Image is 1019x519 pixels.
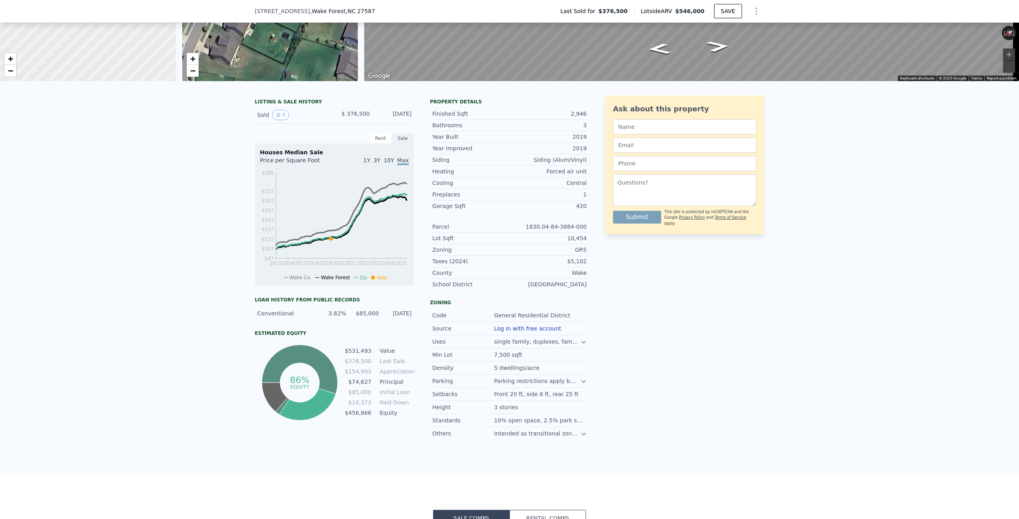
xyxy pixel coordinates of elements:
[318,309,346,317] div: 3.82%
[342,111,370,117] span: $ 376,500
[320,260,332,266] tspan: 2019
[1003,49,1015,60] button: Zoom in
[613,156,756,171] input: Phone
[509,156,587,164] div: Siding (Alum/Vinyl)
[363,157,370,163] span: 1Y
[714,4,742,18] button: SAVE
[432,338,494,346] div: Uses
[432,133,509,141] div: Year Built
[432,403,494,411] div: Height
[378,408,414,417] td: Equity
[432,121,509,129] div: Bathrooms
[675,8,705,14] span: $546,000
[351,309,379,317] div: $85,000
[509,269,587,277] div: Wake
[384,157,394,163] span: 10Y
[392,133,414,144] div: Sale
[369,260,382,266] tspan: 2023
[509,133,587,141] div: 2019
[509,234,587,242] div: 10,454
[748,3,764,19] button: Show Options
[494,364,541,372] div: 5 dwellings/acre
[509,121,587,129] div: 3
[382,260,394,266] tspan: 2024
[366,71,392,81] a: Open this area in Google Maps (opens a new window)
[430,299,589,306] div: Zoning
[494,325,561,332] button: Log in with free account
[494,311,572,319] div: General Residential District
[432,311,494,319] div: Code
[262,170,274,176] tspan: $265
[509,202,587,210] div: 420
[432,179,509,187] div: Cooling
[432,156,509,164] div: Siding
[679,215,705,220] a: Privacy Policy
[494,430,580,437] div: Intended as transitional zones, major site plan required for developments over 100 units
[494,390,580,398] div: Front 20 ft, side 8 ft, rear 25 ft
[255,7,310,15] span: [STREET_ADDRESS]
[255,99,414,107] div: LISTING & SALE HISTORY
[262,189,274,194] tspan: $227
[432,223,509,231] div: Parcel
[432,144,509,152] div: Year Improved
[378,398,414,407] td: Paid Down
[432,364,494,372] div: Density
[295,260,307,266] tspan: 2017
[509,223,587,231] div: 1830.04-84-3884-000
[939,76,966,80] span: © 2025 Google
[509,280,587,288] div: [GEOGRAPHIC_DATA]
[190,66,195,76] span: −
[509,144,587,152] div: 2019
[255,297,414,303] div: Loan history from public records
[432,280,509,288] div: School District
[494,351,524,359] div: 7,500 sqft
[900,76,934,81] button: Keyboard shortcuts
[432,416,494,424] div: Standards
[290,375,309,385] tspan: 86%
[432,202,509,210] div: Garage Sqft
[664,209,756,226] div: This site is protected by reCAPTCHA and the Google and apply.
[262,246,274,252] tspan: $107
[344,346,372,355] td: $531,493
[262,217,274,223] tspan: $167
[432,351,494,359] div: Min Lot
[260,156,334,169] div: Price per Square Foot
[1001,27,1017,39] button: Reset the view
[560,7,599,15] span: Last Sold for
[598,7,628,15] span: $376,500
[432,190,509,198] div: Fireplaces
[432,269,509,277] div: County
[344,357,372,365] td: $376,500
[272,110,289,120] button: View historical data
[378,377,414,386] td: Principal
[260,148,409,156] div: Houses Median Sale
[432,257,509,265] div: Taxes (2024)
[509,110,587,118] div: 2,946
[432,430,494,437] div: Others
[270,260,282,266] tspan: 2015
[289,275,312,280] span: Wake Co.
[613,211,661,224] button: Submit
[4,53,16,65] a: Zoom in
[1012,26,1017,40] button: Rotate clockwise
[378,357,414,365] td: Last Sale
[187,53,199,65] a: Zoom in
[509,190,587,198] div: 1
[346,8,375,14] span: , NC 27587
[641,7,675,15] span: Lotside ARV
[366,71,392,81] img: Google
[509,246,587,254] div: GR5
[262,208,274,213] tspan: $187
[377,275,387,280] span: Sale
[432,110,509,118] div: Finished Sqft
[432,325,494,332] div: Source
[397,157,409,165] span: Max
[4,65,16,77] a: Zoom out
[344,367,372,376] td: $154,993
[310,7,375,15] span: , Wake Forest
[494,416,587,424] div: 10% open space, 2.5% park space
[257,110,328,120] div: Sold
[430,99,589,105] div: Property details
[714,215,746,220] a: Terms of Service
[321,275,350,280] span: Wake Forest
